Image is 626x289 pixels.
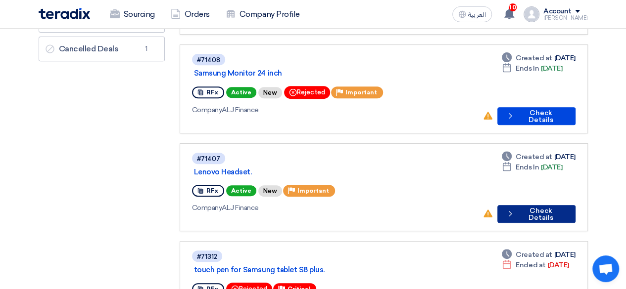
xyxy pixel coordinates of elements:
div: #71312 [197,253,217,260]
a: Orders [163,3,218,25]
div: Open chat [592,255,619,282]
a: touch pen for Samsung tablet S8 plus. [194,265,441,274]
span: RFx [206,187,218,194]
div: New [258,185,282,197]
div: Rejected [284,86,330,99]
button: العربية [452,6,492,22]
div: [DATE] [502,63,562,74]
div: [DATE] [502,162,562,172]
div: Account [543,7,572,16]
div: [DATE] [502,152,575,162]
button: Check Details [497,107,576,125]
div: ALJ Finance [192,105,475,115]
div: [DATE] [502,260,569,270]
span: Active [226,87,256,98]
div: #71407 [197,156,220,162]
span: RFx [206,89,218,96]
span: 1 [141,44,152,54]
span: Important [345,89,377,96]
span: Created at [516,53,552,63]
span: 10 [509,3,517,11]
div: [DATE] [502,249,575,260]
span: Ends In [516,162,539,172]
button: Check Details [497,205,576,223]
div: [PERSON_NAME] [543,15,588,21]
div: ALJ Finance [192,203,475,213]
span: Created at [516,152,552,162]
div: [DATE] [502,53,575,63]
img: profile_test.png [524,6,539,22]
div: #71408 [197,57,220,63]
span: Important [297,187,329,194]
a: Cancelled Deals1 [39,37,165,61]
a: Samsung Monitor 24 inch [194,69,441,78]
img: Teradix logo [39,8,90,19]
span: Active [226,185,256,196]
span: Company [192,106,222,114]
div: New [258,87,282,98]
a: Sourcing [102,3,163,25]
span: Ended at [516,260,545,270]
span: Company [192,204,222,212]
span: Created at [516,249,552,260]
a: Lenovo Headset. [194,167,441,176]
a: Company Profile [218,3,308,25]
span: Ends In [516,63,539,74]
span: العربية [468,11,486,18]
